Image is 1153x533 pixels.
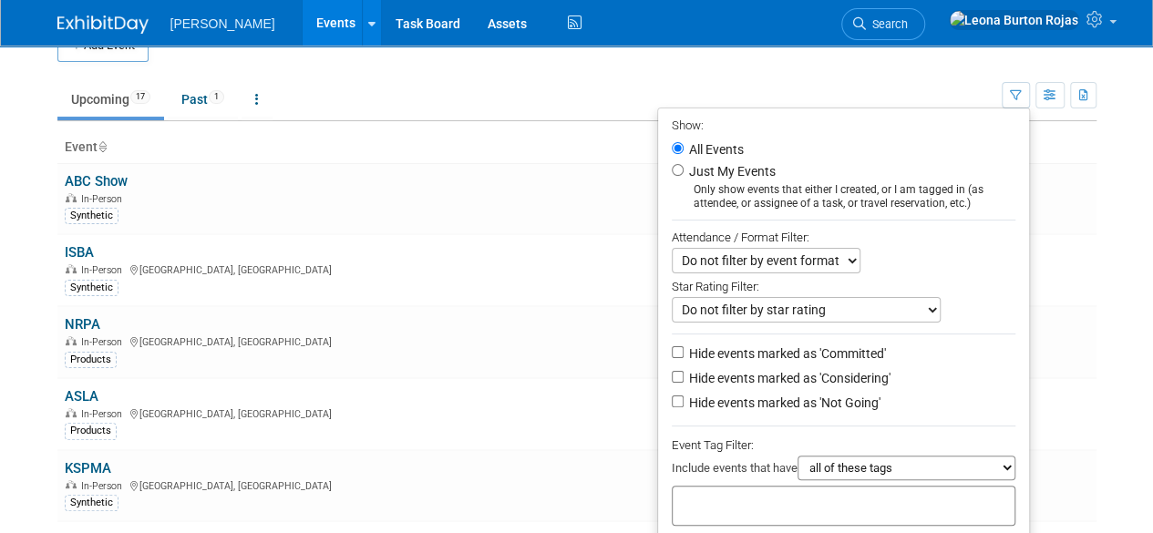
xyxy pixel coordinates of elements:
th: Event [57,132,681,163]
div: [GEOGRAPHIC_DATA], [GEOGRAPHIC_DATA] [65,477,674,492]
span: 17 [130,90,150,104]
img: ExhibitDay [57,15,149,34]
a: KSPMA [65,460,111,477]
a: Past1 [168,82,238,117]
div: Synthetic [65,495,118,511]
span: In-Person [81,408,128,420]
div: [GEOGRAPHIC_DATA], [GEOGRAPHIC_DATA] [65,405,674,420]
div: Event Tag Filter: [672,435,1015,456]
img: Leona Burton Rojas [949,10,1079,30]
a: ABC Show [65,173,128,190]
img: In-Person Event [66,408,77,417]
span: In-Person [81,193,128,205]
label: Hide events marked as 'Considering' [685,369,890,387]
span: [PERSON_NAME] [170,16,275,31]
div: Products [65,352,117,368]
div: Synthetic [65,280,118,296]
div: Synthetic [65,208,118,224]
label: Just My Events [685,162,776,180]
img: In-Person Event [66,336,77,345]
span: Search [866,17,908,31]
span: In-Person [81,336,128,348]
div: Star Rating Filter: [672,273,1015,297]
div: [GEOGRAPHIC_DATA], [GEOGRAPHIC_DATA] [65,261,674,276]
img: In-Person Event [66,480,77,489]
a: ISBA [65,244,94,261]
a: NRPA [65,316,100,333]
span: In-Person [81,264,128,276]
div: Attendance / Format Filter: [672,227,1015,248]
img: In-Person Event [66,264,77,273]
a: Search [841,8,925,40]
img: In-Person Event [66,193,77,202]
div: Show: [672,113,1015,136]
a: Sort by Event Name [98,139,107,154]
label: Hide events marked as 'Not Going' [685,394,880,412]
label: Hide events marked as 'Committed' [685,344,886,363]
label: All Events [685,143,744,156]
div: Products [65,423,117,439]
span: 1 [209,90,224,104]
div: Only show events that either I created, or I am tagged in (as attendee, or assignee of a task, or... [672,183,1015,210]
div: [GEOGRAPHIC_DATA], [GEOGRAPHIC_DATA] [65,333,674,348]
div: Include events that have [672,456,1015,486]
a: ASLA [65,388,98,405]
a: Upcoming17 [57,82,164,117]
span: In-Person [81,480,128,492]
